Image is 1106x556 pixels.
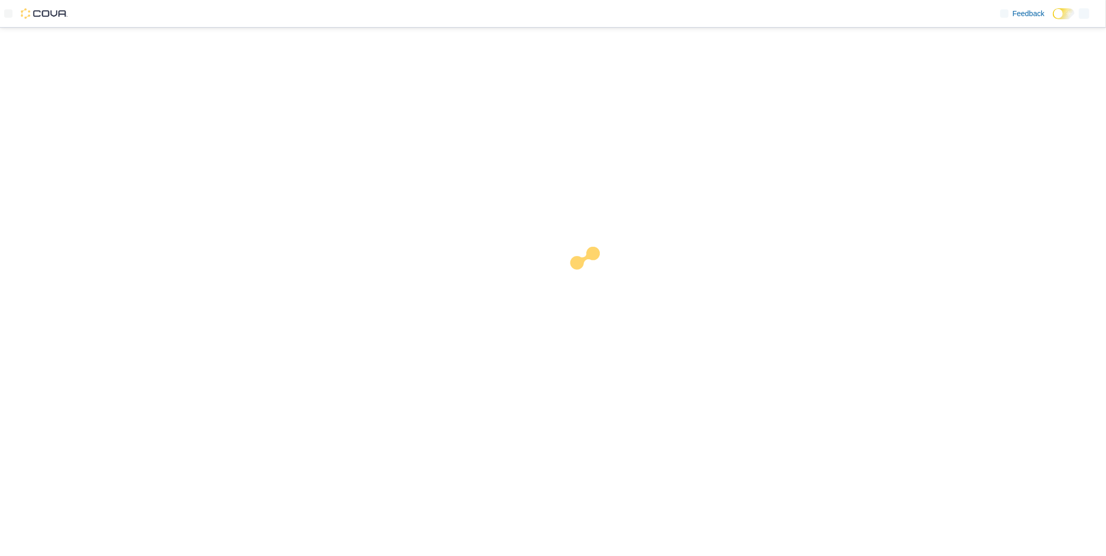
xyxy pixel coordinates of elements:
input: Dark Mode [1053,8,1075,19]
span: Feedback [1013,8,1045,19]
img: cova-loader [553,239,631,317]
a: Feedback [996,3,1049,24]
span: Dark Mode [1053,19,1053,20]
img: Cova [21,8,68,19]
